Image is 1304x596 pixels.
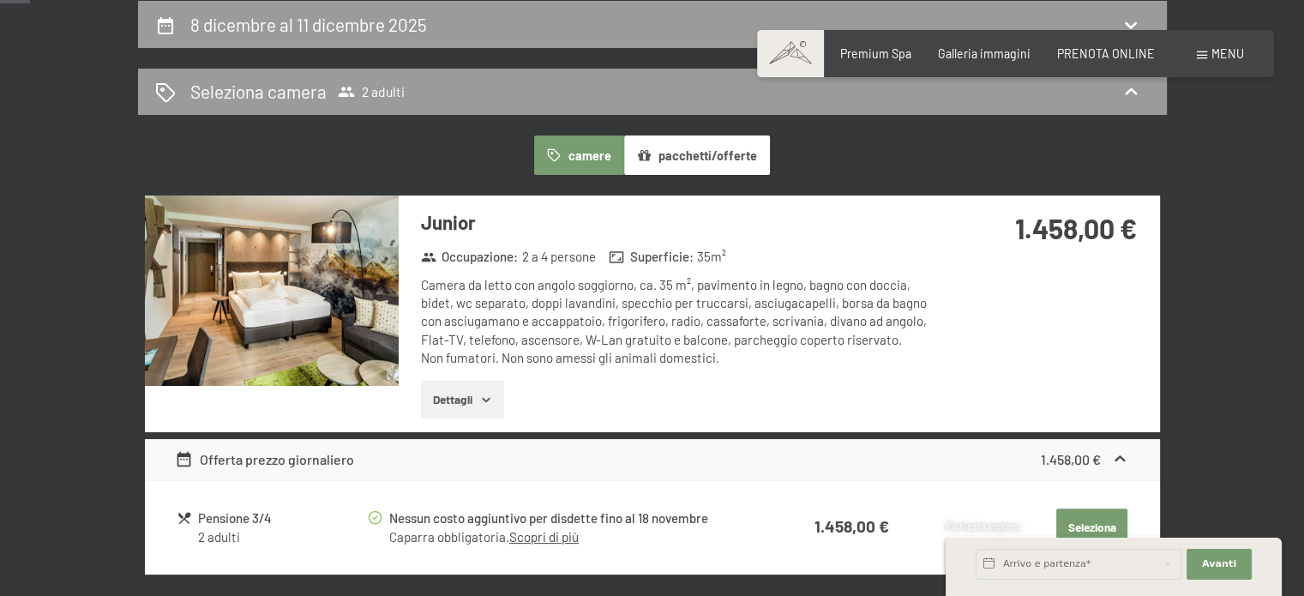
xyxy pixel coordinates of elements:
button: Avanti [1187,549,1252,580]
strong: 1.458,00 € [814,516,889,536]
strong: 1.458,00 € [1015,212,1137,244]
span: 2 adulti [338,83,405,100]
img: mss_renderimg.php [145,196,399,386]
span: 2 a 4 persone [522,248,596,266]
button: pacchetti/offerte [624,135,770,175]
button: camere [534,135,623,175]
h2: 8 dicembre al 11 dicembre 2025 [190,14,427,35]
a: Scopri di più [509,529,579,545]
a: Premium Spa [840,46,911,61]
a: PRENOTA ONLINE [1057,46,1155,61]
div: Pensione 3/4 [198,509,365,528]
strong: Superficie : [609,248,694,266]
div: Offerta prezzo giornaliero1.458,00 € [145,439,1160,480]
button: Seleziona [1056,509,1127,546]
h2: Seleziona camera [190,79,327,104]
div: 2 adulti [198,528,365,546]
div: Nessun costo aggiuntivo per disdette fino al 18 novembre [389,509,746,528]
span: 35 m² [697,248,726,266]
div: Caparra obbligatoria. [389,528,746,546]
div: Offerta prezzo giornaliero [175,449,354,470]
div: Camera da letto con angolo soggiorno, ca. 35 m², pavimento in legno, bagno con doccia, bidet, wc ... [421,276,931,367]
span: Richiesta express [946,521,1021,532]
span: Avanti [1202,557,1236,571]
button: Dettagli [421,381,504,418]
a: Galleria immagini [938,46,1031,61]
strong: Occupazione : [421,248,519,266]
span: Menu [1211,46,1244,61]
h3: Junior [421,209,931,236]
strong: 1.458,00 € [1041,451,1101,467]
